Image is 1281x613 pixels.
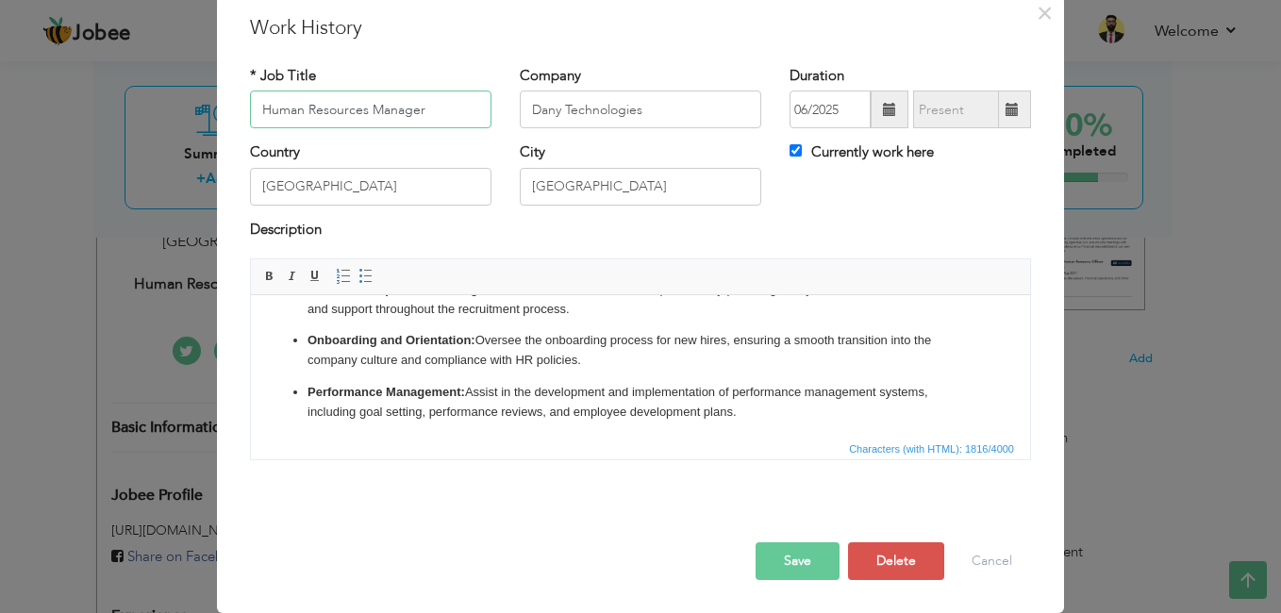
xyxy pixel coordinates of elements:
label: Company [520,66,581,86]
iframe: Rich Text Editor, workEditor [251,295,1030,437]
button: Delete [848,542,944,580]
button: Cancel [953,542,1031,580]
input: From [790,91,871,128]
input: Currently work here [790,144,802,157]
button: Save [756,542,840,580]
span: Characters (with HTML): 1816/4000 [845,440,1018,457]
a: Underline [305,266,325,287]
a: Italic [282,266,303,287]
label: Country [250,142,300,162]
h3: Work History [250,14,1031,42]
a: Insert/Remove Numbered List [333,266,354,287]
p: Oversee the onboarding process for new hires, ensuring a smooth transition into the company cultu... [57,36,723,75]
strong: Onboarding and Orientation: [57,38,225,52]
label: * Job Title [250,66,316,86]
p: Support the execution of HR policies and procedures, ensuring compliance with labor laws and regu... [57,140,723,179]
p: Assist in the development and implementation of performance management systems, including goal se... [57,88,723,127]
strong: Performance Management: [57,90,214,104]
label: City [520,142,545,162]
a: Bold [259,266,280,287]
input: Present [913,91,999,128]
label: Duration [790,66,844,86]
a: Insert/Remove Bulleted List [356,266,376,287]
div: Statistics [845,440,1020,457]
label: Currently work here [790,142,934,162]
label: Description [250,220,322,240]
